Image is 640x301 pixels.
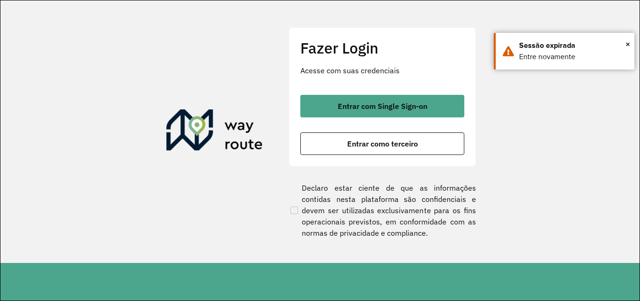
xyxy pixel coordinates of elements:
[519,40,627,51] div: Sessão expirada
[300,95,464,117] button: button
[166,109,263,154] img: Roteirizador AmbevTech
[289,182,476,239] label: Declaro estar ciente de que as informações contidas nesta plataforma são confidenciais e devem se...
[347,140,418,147] span: Entrar como terceiro
[625,37,630,51] span: ×
[338,102,427,110] span: Entrar com Single Sign-on
[519,51,627,62] div: Entre novamente
[300,65,464,76] p: Acesse com suas credenciais
[300,39,464,57] h2: Fazer Login
[625,37,630,51] button: Close
[300,132,464,155] button: button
